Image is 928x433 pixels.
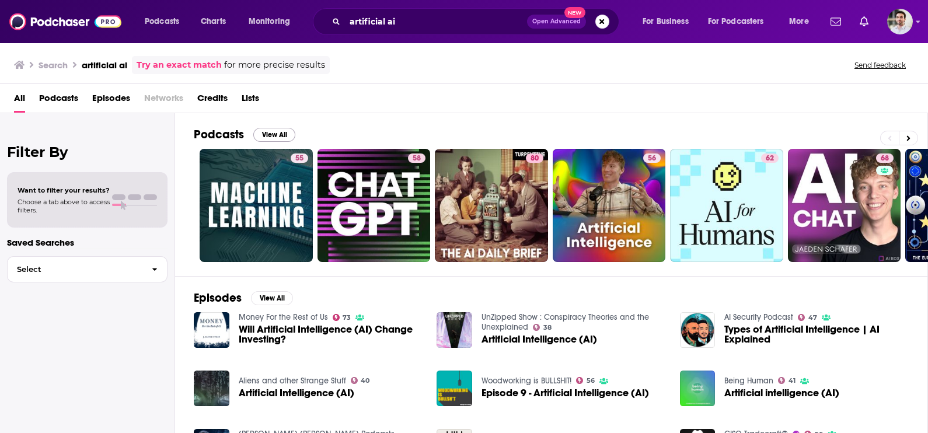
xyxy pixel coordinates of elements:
[137,12,194,31] button: open menu
[887,9,913,34] button: Show profile menu
[435,149,548,262] a: 80
[18,198,110,214] span: Choose a tab above to access filters.
[295,153,303,165] span: 55
[482,376,571,386] a: Woodworking is BULLSHIT!
[224,58,325,72] span: for more precise results
[413,153,421,165] span: 58
[680,312,716,348] img: Types of Artificial Intelligence | AI Explained
[789,378,796,383] span: 41
[808,315,817,320] span: 47
[887,9,913,34] span: Logged in as sam_beutlerink
[680,371,716,406] img: Artificial intelligence (AI)
[239,388,354,398] a: Artificial Intelligence (AI)
[855,12,873,32] a: Show notifications dropdown
[7,256,168,282] button: Select
[670,149,783,262] a: 62
[533,324,552,331] a: 38
[887,9,913,34] img: User Profile
[194,291,293,305] a: EpisodesView All
[788,149,901,262] a: 68
[345,12,527,31] input: Search podcasts, credits, & more...
[144,89,183,113] span: Networks
[193,12,233,31] a: Charts
[553,149,666,262] a: 56
[851,60,909,70] button: Send feedback
[7,237,168,248] p: Saved Searches
[564,7,585,18] span: New
[324,8,630,35] div: Search podcasts, credits, & more...
[761,153,779,163] a: 62
[251,291,293,305] button: View All
[194,291,242,305] h2: Episodes
[318,149,431,262] a: 58
[194,371,229,406] img: Artificial Intelligence (AI)
[526,153,543,163] a: 80
[194,127,244,142] h2: Podcasts
[242,89,259,113] a: Lists
[798,314,817,321] a: 47
[648,153,656,165] span: 56
[482,334,597,344] a: Artificial Intelligence (AI)
[18,186,110,194] span: Want to filter your results?
[643,153,661,163] a: 56
[531,153,539,165] span: 80
[343,315,351,320] span: 73
[82,60,127,71] h3: artificial ai
[14,89,25,113] a: All
[253,128,295,142] button: View All
[724,312,793,322] a: AI Security Podcast
[361,378,369,383] span: 40
[724,376,773,386] a: Being Human
[778,377,796,384] a: 41
[876,153,894,163] a: 68
[39,89,78,113] a: Podcasts
[200,149,313,262] a: 55
[437,312,472,348] img: Artificial Intelligence (AI)
[532,19,581,25] span: Open Advanced
[482,388,649,398] a: Episode 9 - Artificial Intelligence (AI)
[351,377,370,384] a: 40
[194,312,229,348] img: Will Artificial Intelligence (AI) Change Investing?
[437,371,472,406] img: Episode 9 - Artificial Intelligence (AI)
[881,153,889,165] span: 68
[9,11,121,33] img: Podchaser - Follow, Share and Rate Podcasts
[39,60,68,71] h3: Search
[145,13,179,30] span: Podcasts
[708,13,764,30] span: For Podcasters
[194,127,295,142] a: PodcastsView All
[781,12,824,31] button: open menu
[333,314,351,321] a: 73
[724,388,839,398] a: Artificial intelligence (AI)
[789,13,809,30] span: More
[239,324,423,344] a: Will Artificial Intelligence (AI) Change Investing?
[543,325,552,330] span: 38
[576,377,595,384] a: 56
[201,13,226,30] span: Charts
[826,12,846,32] a: Show notifications dropdown
[92,89,130,113] a: Episodes
[587,378,595,383] span: 56
[482,312,649,332] a: UnZipped Show : Conspiracy Theories and the Unexplained
[240,12,305,31] button: open menu
[249,13,290,30] span: Monitoring
[239,376,346,386] a: Aliens and other Strange Stuff
[197,89,228,113] a: Credits
[291,153,308,163] a: 55
[700,12,781,31] button: open menu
